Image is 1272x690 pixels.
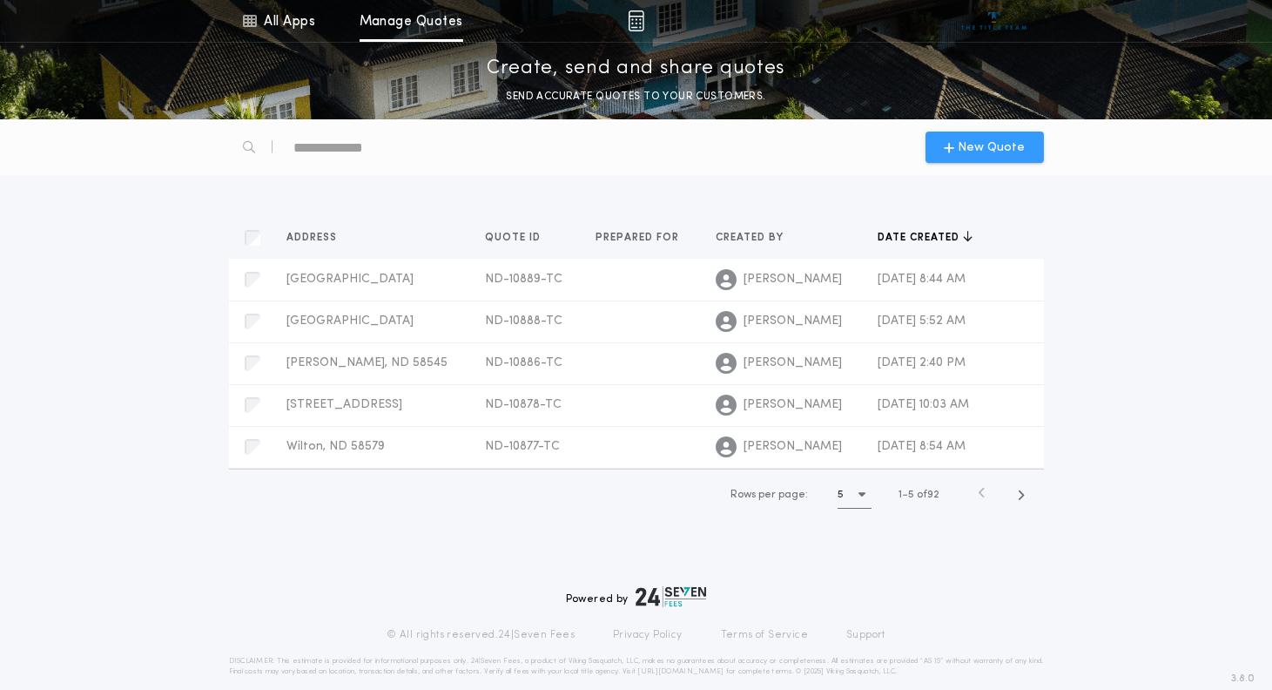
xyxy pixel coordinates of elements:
span: New Quote [958,139,1025,157]
img: img [628,10,644,31]
span: Quote ID [485,231,544,245]
span: [PERSON_NAME] [744,438,842,456]
span: ND-10878-TC [485,398,562,411]
img: vs-icon [961,12,1026,30]
span: [PERSON_NAME] [744,355,842,372]
button: Quote ID [485,229,554,247]
span: [PERSON_NAME] [744,396,842,414]
span: ND-10889-TC [485,273,562,286]
span: [PERSON_NAME] [744,271,842,288]
span: [GEOGRAPHIC_DATA] [286,273,414,286]
button: Date created [878,229,973,247]
button: 5 [838,481,872,509]
span: Prepared for [596,231,683,245]
button: Address [286,229,350,247]
p: DISCLAIMER: This estimate is provided for informational purposes only. 24|Seven Fees, a product o... [229,656,1044,677]
span: Date created [878,231,963,245]
span: ND-10877-TC [485,440,560,453]
span: Rows per page: [730,490,808,500]
span: Wilton, ND 58579 [286,440,385,453]
p: SEND ACCURATE QUOTES TO YOUR CUSTOMERS. [506,88,765,105]
span: 3.8.0 [1231,671,1255,687]
span: [PERSON_NAME], ND 58545 [286,356,448,369]
button: Created by [716,229,797,247]
h1: 5 [838,486,844,504]
span: [DATE] 5:52 AM [878,315,966,328]
p: © All rights reserved. 24|Seven Fees [387,628,575,642]
span: [PERSON_NAME] [744,313,842,330]
p: Create, send and share quotes [487,55,785,83]
span: [DATE] 8:44 AM [878,273,966,286]
span: [STREET_ADDRESS] [286,398,402,411]
span: Address [286,231,340,245]
div: Powered by [566,586,707,607]
span: Created by [716,231,787,245]
span: of 92 [917,487,939,503]
img: logo [636,586,707,607]
span: 1 [898,490,902,500]
span: [DATE] 10:03 AM [878,398,969,411]
a: Privacy Policy [613,628,683,642]
a: Support [846,628,885,642]
a: [URL][DOMAIN_NAME] [637,668,723,675]
span: ND-10886-TC [485,356,562,369]
a: Terms of Service [721,628,808,642]
span: [GEOGRAPHIC_DATA] [286,315,414,328]
button: New Quote [925,132,1044,163]
span: [DATE] 2:40 PM [878,356,966,369]
span: [DATE] 8:54 AM [878,440,966,453]
span: 5 [908,490,914,500]
span: ND-10888-TC [485,315,562,328]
